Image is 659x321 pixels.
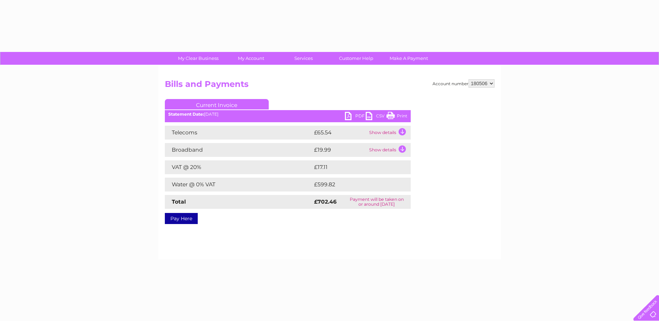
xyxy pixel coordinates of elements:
td: £17.11 [312,160,394,174]
a: My Account [222,52,279,65]
td: £65.54 [312,126,367,140]
td: Payment will be taken on or around [DATE] [343,195,411,209]
a: Services [275,52,332,65]
a: CSV [366,112,386,122]
a: My Clear Business [170,52,227,65]
td: £599.82 [312,178,399,191]
td: VAT @ 20% [165,160,312,174]
a: Print [386,112,407,122]
b: Statement Date: [168,112,204,117]
strong: Total [172,198,186,205]
td: Telecoms [165,126,312,140]
h2: Bills and Payments [165,79,495,92]
strong: £702.46 [314,198,337,205]
a: Current Invoice [165,99,269,109]
td: £19.99 [312,143,367,157]
a: Customer Help [328,52,385,65]
div: [DATE] [165,112,411,117]
td: Show details [367,126,411,140]
td: Broadband [165,143,312,157]
a: PDF [345,112,366,122]
td: Show details [367,143,411,157]
div: Account number [433,79,495,88]
a: Make A Payment [380,52,437,65]
a: Pay Here [165,213,198,224]
td: Water @ 0% VAT [165,178,312,191]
